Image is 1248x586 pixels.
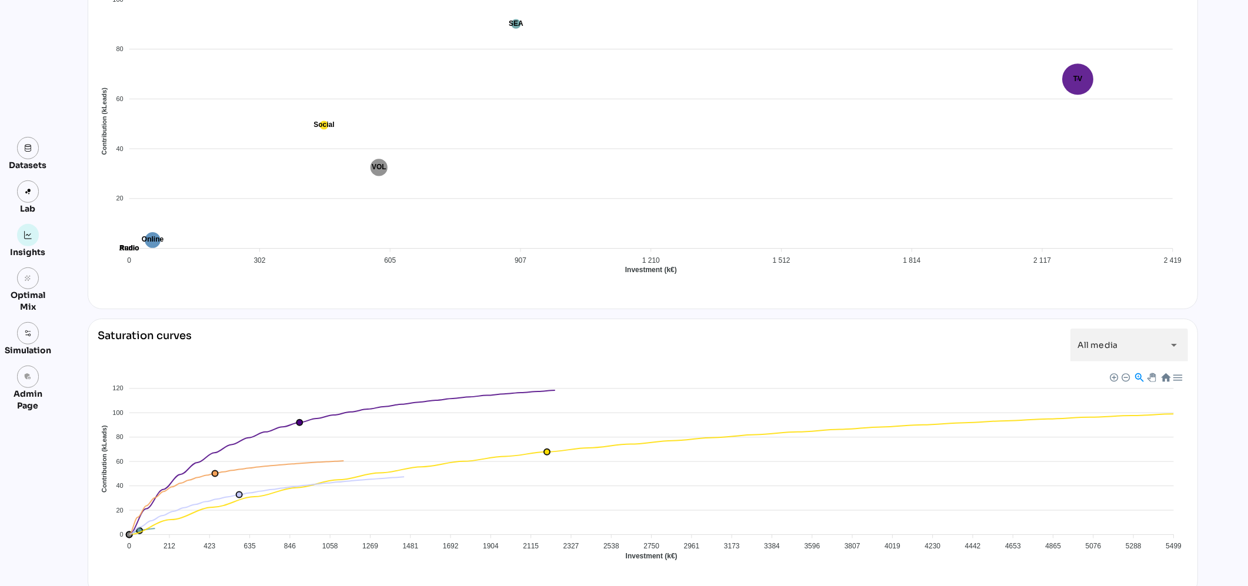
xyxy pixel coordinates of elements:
tspan: 3173 [724,543,740,551]
tspan: 0 [120,531,124,538]
div: Menu [1172,372,1182,382]
i: arrow_drop_down [1167,338,1181,352]
tspan: 1481 [402,543,418,551]
text: Investment (k€) [625,266,677,274]
tspan: 3384 [764,543,780,551]
tspan: 20 [116,195,123,202]
tspan: 4019 [885,543,900,551]
tspan: 0 [127,256,131,264]
tspan: 0 [127,543,131,551]
tspan: 2327 [563,543,579,551]
tspan: 605 [384,256,396,264]
img: graph.svg [24,231,32,239]
div: Zoom Out [1121,373,1129,381]
tspan: 80 [116,434,123,441]
tspan: 907 [515,256,526,264]
tspan: 120 [112,385,123,392]
tspan: 5499 [1166,543,1182,551]
tspan: 1 512 [773,256,790,264]
tspan: 4653 [1005,543,1021,551]
tspan: 2538 [603,543,619,551]
div: Lab [15,203,41,215]
tspan: 212 [163,543,175,551]
tspan: 20 [116,507,123,514]
tspan: 5076 [1086,543,1102,551]
tspan: 0 [120,245,124,252]
div: Datasets [9,159,47,171]
tspan: 100 [112,409,123,416]
div: Zoom In [1109,373,1117,381]
div: Admin Page [5,388,51,411]
tspan: 60 [116,95,123,102]
text: Contribution (kLeads) [101,426,108,493]
tspan: 4442 [965,543,981,551]
div: Reset Zoom [1160,372,1170,382]
i: grain [24,274,32,283]
tspan: 423 [203,543,215,551]
div: Insights [11,246,46,258]
text: Contribution (kLeads) [101,88,108,155]
text: Investment (k€) [626,552,678,560]
div: Optimal Mix [5,289,51,313]
tspan: 1058 [322,543,338,551]
tspan: 80 [116,45,123,52]
tspan: 40 [116,145,123,152]
tspan: 2 419 [1164,256,1182,264]
div: Selection Zoom [1134,372,1144,382]
tspan: 635 [244,543,256,551]
tspan: 1269 [362,543,378,551]
tspan: 2961 [684,543,700,551]
tspan: 1 814 [903,256,920,264]
tspan: 60 [116,458,123,465]
tspan: 1692 [443,543,459,551]
tspan: 3596 [805,543,820,551]
div: Saturation curves [98,329,192,361]
i: admin_panel_settings [24,373,32,381]
img: data.svg [24,144,32,152]
tspan: 302 [253,256,265,264]
tspan: 2750 [643,543,659,551]
tspan: 1 210 [642,256,660,264]
span: All media [1077,340,1117,350]
tspan: 3807 [845,543,860,551]
img: lab.svg [24,187,32,196]
tspan: 40 [116,482,123,489]
tspan: 2115 [523,543,539,551]
img: settings.svg [24,329,32,337]
div: Panning [1147,373,1154,380]
tspan: 4230 [925,543,940,551]
div: Simulation [5,344,51,356]
tspan: 2 117 [1033,256,1051,264]
tspan: 5288 [1126,543,1142,551]
tspan: 846 [284,543,296,551]
tspan: 4865 [1045,543,1061,551]
tspan: 1904 [483,543,499,551]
